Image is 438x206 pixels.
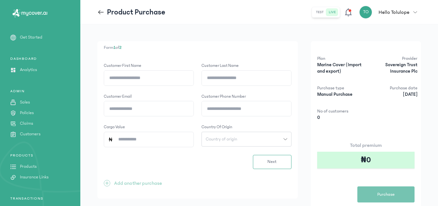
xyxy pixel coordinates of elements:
label: Customer phone number [201,94,246,100]
label: Customer Last name [201,63,239,69]
button: Purchase [357,186,415,202]
p: Policies [20,110,34,116]
button: Country of origin [201,132,291,147]
p: Sales [20,99,30,106]
label: Customer email [104,94,132,100]
p: Form of [104,44,291,51]
span: Purchase [377,191,395,198]
label: Customer First name [104,63,141,69]
p: Analytics [20,67,37,73]
button: live [326,8,338,16]
p: Purchase type [317,85,367,91]
p: Insurance Links [20,174,49,181]
p: Marine Cover (Import and export) [317,62,367,75]
button: TOHello Tolulope [359,6,421,19]
span: + [104,180,110,186]
p: Purchase date [368,85,417,91]
label: Country of origin [201,124,232,130]
p: Claims [20,120,33,127]
p: [DATE] [368,91,417,98]
span: 2 [119,45,121,50]
p: Plan [317,55,367,62]
button: Next [253,155,291,169]
p: No of customers [317,108,367,114]
p: 0 [317,114,367,121]
p: Add another purchase [114,179,162,187]
div: ₦0 [317,152,415,168]
p: Products [20,163,37,170]
span: Country of origin [202,137,241,141]
button: +Add another purchase [104,179,162,187]
p: Provider [368,55,417,62]
span: 1 [113,45,115,50]
p: Hello Tolulope [379,8,409,16]
label: Cargo value [104,124,125,130]
p: Product Purchase [107,7,165,17]
button: test [313,8,326,16]
p: Sovereign Trust Insurance Plc [368,62,417,75]
p: Get Started [20,34,42,41]
div: TO [359,6,372,19]
p: Manual Purchase [317,91,367,98]
span: Next [267,158,277,165]
p: Customers [20,131,40,138]
p: Total premium [317,141,415,149]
